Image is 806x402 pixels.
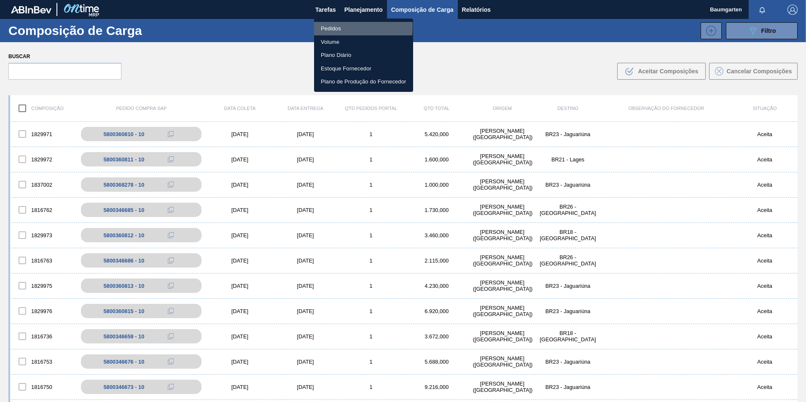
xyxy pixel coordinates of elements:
[314,75,413,88] a: Plano de Produção do Fornecedor
[314,62,413,75] a: Estoque Fornecedor
[314,48,413,62] a: Plano Diário
[314,35,413,49] a: Volume
[314,22,413,35] a: Pedidos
